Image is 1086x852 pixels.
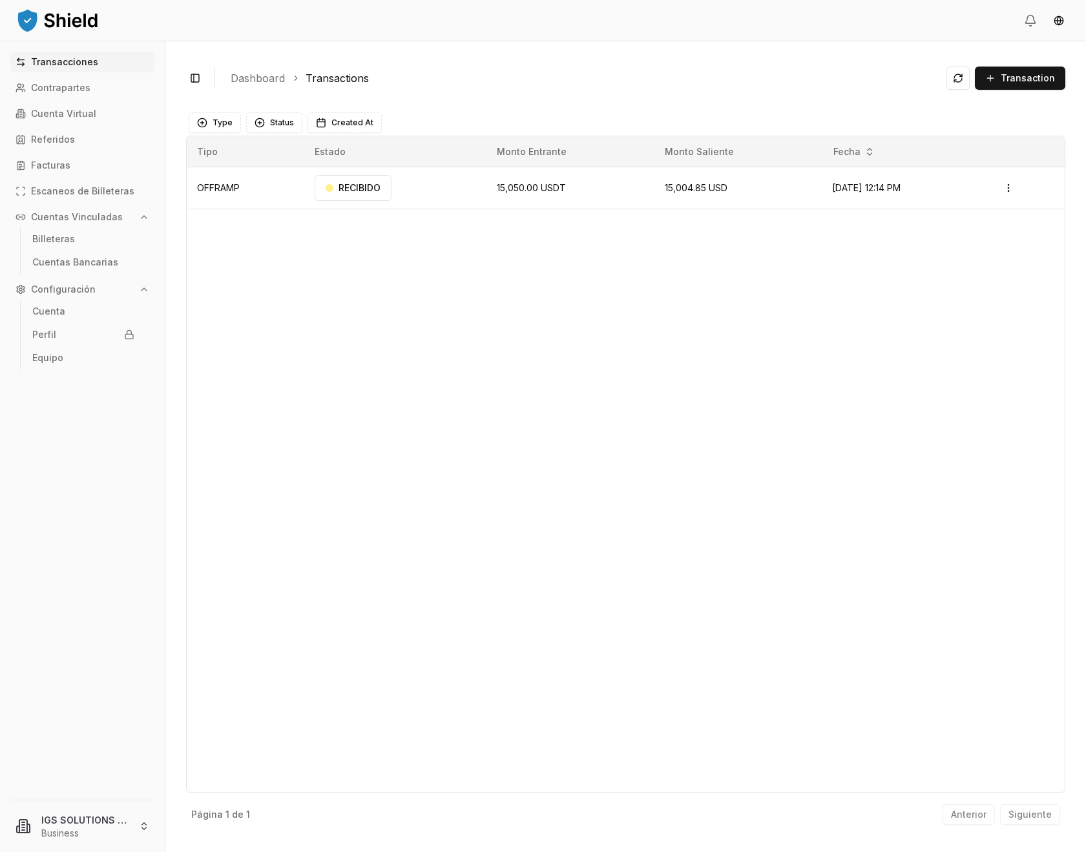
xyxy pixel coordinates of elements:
[31,135,75,144] p: Referidos
[31,57,98,67] p: Transacciones
[27,348,140,368] a: Equipo
[32,234,75,244] p: Billeteras
[231,70,285,86] a: Dashboard
[10,155,154,176] a: Facturas
[304,136,486,167] th: Estado
[16,7,99,33] img: ShieldPay Logo
[31,83,90,92] p: Contrapartes
[828,141,880,162] button: Fecha
[31,161,70,170] p: Facturas
[10,129,154,150] a: Referidos
[31,213,123,222] p: Cuentas Vinculadas
[27,252,140,273] a: Cuentas Bancarias
[665,182,727,193] span: 15,004.85 USD
[832,182,901,193] span: [DATE] 12:14 PM
[10,207,154,227] button: Cuentas Vinculadas
[315,175,392,201] div: RECIBIDO
[306,70,369,86] a: Transactions
[231,70,936,86] nav: breadcrumb
[225,810,229,819] p: 1
[27,324,140,345] a: Perfil
[32,353,63,362] p: Equipo
[497,182,566,193] span: 15,050.00 USDT
[486,136,655,167] th: Monto Entrante
[32,307,65,316] p: Cuenta
[10,52,154,72] a: Transacciones
[191,810,223,819] p: Página
[27,229,140,249] a: Billeteras
[187,136,304,167] th: Tipo
[246,112,302,133] button: Status
[31,109,96,118] p: Cuenta Virtual
[10,103,154,124] a: Cuenta Virtual
[31,187,134,196] p: Escaneos de Billeteras
[308,112,382,133] button: Created At
[331,118,373,128] span: Created At
[5,805,160,847] button: IGS SOLUTIONS LLCBusiness
[246,810,250,819] p: 1
[232,810,244,819] p: de
[187,167,304,209] td: OFFRAMP
[32,258,118,267] p: Cuentas Bancarias
[41,827,129,840] p: Business
[10,279,154,300] button: Configuración
[189,112,241,133] button: Type
[27,301,140,322] a: Cuenta
[654,136,822,167] th: Monto Saliente
[31,285,96,294] p: Configuración
[975,67,1065,90] button: Transaction
[10,181,154,202] a: Escaneos de Billeteras
[1001,72,1055,85] span: Transaction
[32,330,56,339] p: Perfil
[10,78,154,98] a: Contrapartes
[41,813,129,827] p: IGS SOLUTIONS LLC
